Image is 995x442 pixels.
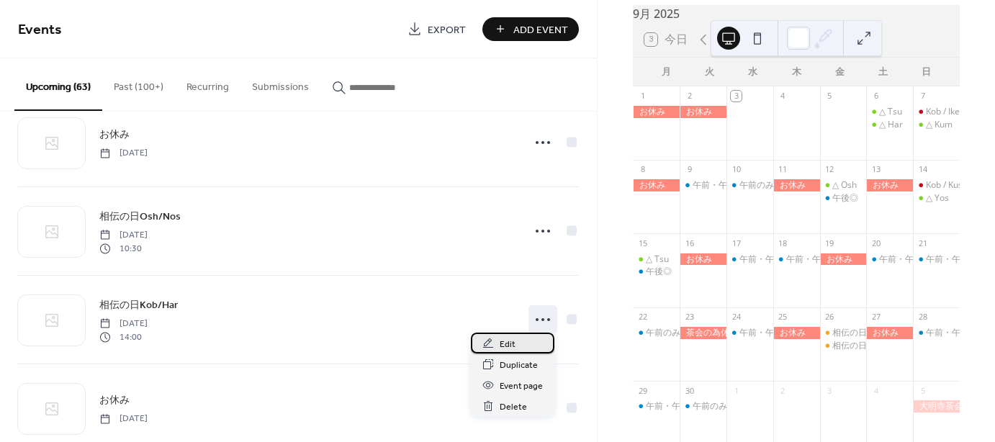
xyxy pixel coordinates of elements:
[726,327,773,339] div: 午前・午後◎
[824,385,835,396] div: 3
[913,253,960,266] div: 午前・午後◎
[500,400,527,415] span: Delete
[866,327,913,339] div: お休み
[775,58,818,86] div: 木
[680,106,726,118] div: お休み
[99,242,148,255] span: 10:30
[633,5,960,22] div: 9月 2025
[739,253,791,266] div: 午前・午後◎
[633,400,680,412] div: 午前・午後◎
[786,253,838,266] div: 午前・午後◎
[818,58,861,86] div: 金
[824,312,835,323] div: 26
[820,340,867,352] div: 相伝の日Kob/Har
[832,179,857,191] div: △ Osh
[99,317,148,330] span: [DATE]
[99,392,130,408] a: お休み
[866,106,913,118] div: △ Tsu
[913,192,960,204] div: △ Yos
[773,327,820,339] div: お休み
[646,253,669,266] div: △ Tsu
[926,192,949,204] div: △ Yos
[637,91,648,102] div: 1
[778,385,788,396] div: 2
[633,253,680,266] div: △ Tsu
[824,238,835,248] div: 19
[778,238,788,248] div: 18
[731,385,742,396] div: 1
[778,91,788,102] div: 4
[680,253,726,266] div: お休み
[731,164,742,175] div: 10
[633,327,680,339] div: 午前のみ◎
[684,91,695,102] div: 2
[739,179,783,191] div: 午前のみ◎
[500,358,538,373] span: Duplicate
[240,58,320,109] button: Submissions
[731,58,775,86] div: 水
[99,393,130,408] span: お休み
[926,106,960,118] div: Kob / Ike
[913,119,960,131] div: △ Kum
[18,16,62,44] span: Events
[866,253,913,266] div: 午前・午後◎
[726,179,773,191] div: 午前のみ◎
[731,312,742,323] div: 24
[633,266,680,278] div: 午後◎
[913,179,960,191] div: Kob / Kus
[175,58,240,109] button: Recurring
[917,91,928,102] div: 7
[926,253,978,266] div: 午前・午後◎
[680,179,726,191] div: 午前・午後◎
[99,126,130,143] a: お休み
[866,179,913,191] div: お休み
[500,379,543,394] span: Event page
[739,327,791,339] div: 午前・午後◎
[731,238,742,248] div: 17
[926,119,953,131] div: △ Kum
[684,164,695,175] div: 9
[832,327,901,339] div: 相伝の日Osh/Nos
[824,164,835,175] div: 12
[861,58,904,86] div: 土
[866,119,913,131] div: △ Har
[820,253,867,266] div: お休み
[693,179,744,191] div: 午前・午後◎
[870,91,881,102] div: 6
[820,192,867,204] div: 午後◎
[14,58,102,111] button: Upcoming (63)
[870,164,881,175] div: 13
[684,312,695,323] div: 23
[926,179,963,191] div: Kob / Kus
[637,312,648,323] div: 22
[773,179,820,191] div: お休み
[879,106,902,118] div: △ Tsu
[500,337,515,352] span: Edit
[832,340,900,352] div: 相伝の日Kob/Har
[99,297,178,313] a: 相伝の日Kob/Har
[397,17,477,41] a: Export
[633,106,680,118] div: お休み
[99,147,148,160] span: [DATE]
[778,312,788,323] div: 25
[684,238,695,248] div: 16
[99,298,178,313] span: 相伝の日Kob/Har
[482,17,579,41] button: Add Event
[917,312,928,323] div: 28
[731,91,742,102] div: 3
[820,179,867,191] div: △ Osh
[688,58,731,86] div: 火
[99,330,148,343] span: 14:00
[644,58,688,86] div: 月
[99,209,181,225] span: 相伝の日Osh/Nos
[917,385,928,396] div: 5
[637,164,648,175] div: 8
[870,312,881,323] div: 27
[646,266,672,278] div: 午後◎
[913,106,960,118] div: Kob / Ike
[693,400,736,412] div: 午前のみ◎
[879,119,903,131] div: △ Har
[726,253,773,266] div: 午前・午後◎
[513,22,568,37] span: Add Event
